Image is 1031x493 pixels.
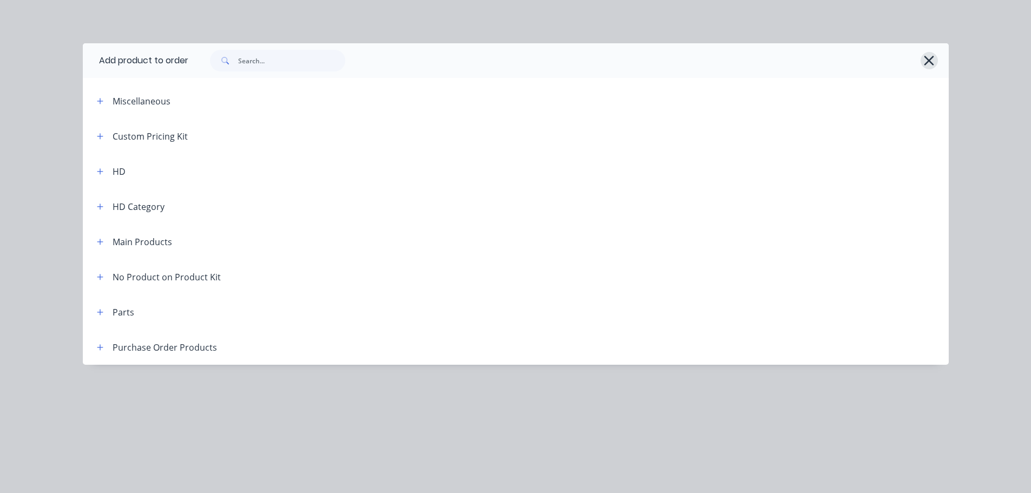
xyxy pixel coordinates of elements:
[113,200,165,213] div: HD Category
[238,50,345,71] input: Search...
[113,306,134,319] div: Parts
[113,271,221,284] div: No Product on Product Kit
[83,43,188,78] div: Add product to order
[113,235,172,248] div: Main Products
[113,165,126,178] div: HD
[113,130,188,143] div: Custom Pricing Kit
[113,95,170,108] div: Miscellaneous
[113,341,217,354] div: Purchase Order Products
